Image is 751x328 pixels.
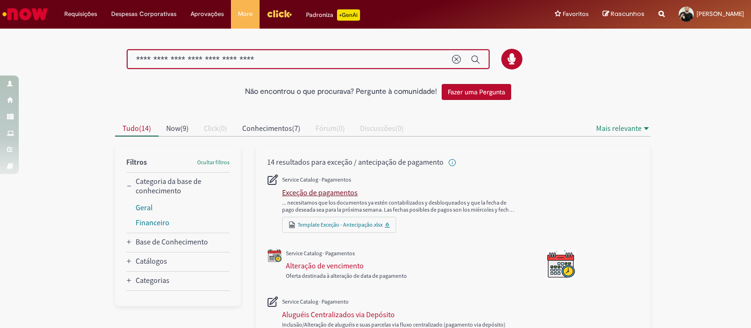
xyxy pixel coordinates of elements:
span: Despesas Corporativas [111,9,176,19]
p: +GenAi [337,9,360,21]
img: ServiceNow [1,5,49,23]
a: Rascunhos [603,10,644,19]
div: Padroniza [306,9,360,21]
span: [PERSON_NAME] [697,10,744,18]
span: More [238,9,253,19]
h2: Não encontrou o que procurava? Pergunte à comunidade! [245,88,437,96]
button: Fazer uma Pergunta [442,84,511,100]
span: Rascunhos [611,9,644,18]
img: click_logo_yellow_360x200.png [267,7,292,21]
span: Favoritos [563,9,589,19]
span: Requisições [64,9,97,19]
span: Aprovações [191,9,224,19]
